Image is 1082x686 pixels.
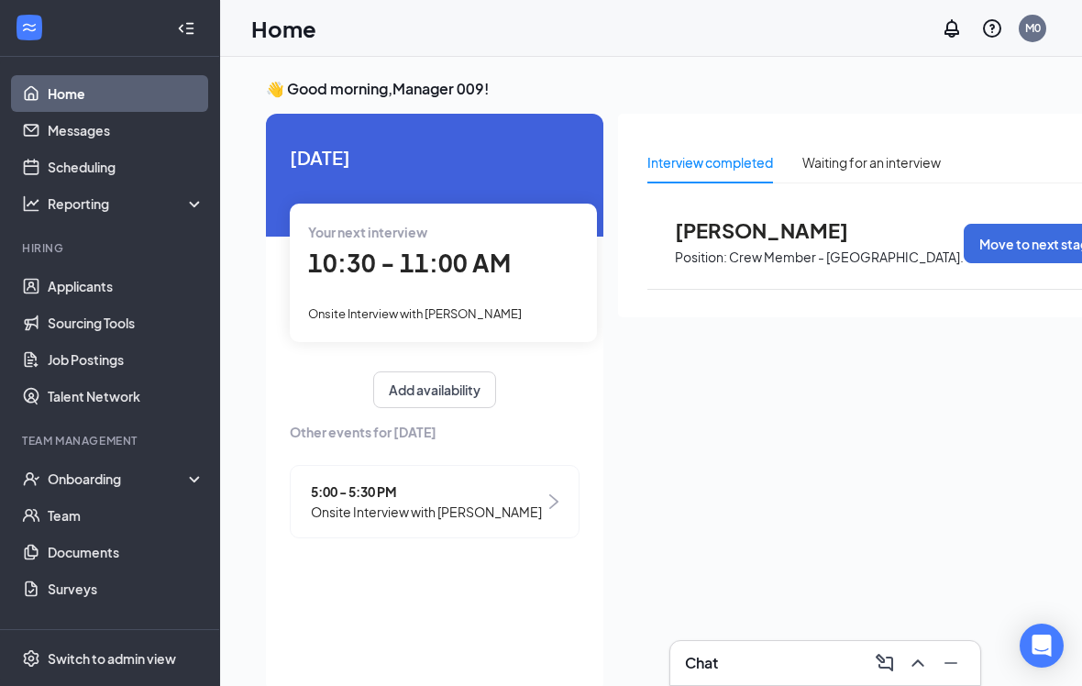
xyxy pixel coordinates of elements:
[48,194,205,213] div: Reporting
[22,625,201,641] div: Payroll
[685,653,718,673] h3: Chat
[251,13,316,44] h1: Home
[48,649,176,668] div: Switch to admin view
[48,112,204,149] a: Messages
[308,306,522,321] span: Onsite Interview with [PERSON_NAME]
[48,497,204,534] a: Team
[22,470,40,488] svg: UserCheck
[22,433,201,448] div: Team Management
[647,152,773,172] div: Interview completed
[48,149,204,185] a: Scheduling
[308,224,427,240] span: Your next interview
[802,152,941,172] div: Waiting for an interview
[290,422,580,442] span: Other events for [DATE]
[373,371,496,408] button: Add availability
[48,341,204,378] a: Job Postings
[981,17,1003,39] svg: QuestionInfo
[870,648,900,678] button: ComposeMessage
[1025,20,1041,36] div: M0
[290,143,580,171] span: [DATE]
[48,268,204,304] a: Applicants
[22,194,40,213] svg: Analysis
[675,218,877,242] span: [PERSON_NAME]
[311,481,542,502] span: 5:00 - 5:30 PM
[311,502,542,522] span: Onsite Interview with [PERSON_NAME]
[874,652,896,674] svg: ComposeMessage
[1020,624,1064,668] div: Open Intercom Messenger
[907,652,929,674] svg: ChevronUp
[48,534,204,570] a: Documents
[20,18,39,37] svg: WorkstreamLogo
[308,248,511,278] span: 10:30 - 11:00 AM
[48,304,204,341] a: Sourcing Tools
[48,570,204,607] a: Surveys
[177,19,195,38] svg: Collapse
[941,17,963,39] svg: Notifications
[48,378,204,415] a: Talent Network
[48,75,204,112] a: Home
[936,648,966,678] button: Minimize
[22,649,40,668] svg: Settings
[48,470,189,488] div: Onboarding
[903,648,933,678] button: ChevronUp
[729,249,964,266] p: Crew Member - [GEOGRAPHIC_DATA].
[22,240,201,256] div: Hiring
[675,249,727,266] p: Position:
[940,652,962,674] svg: Minimize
